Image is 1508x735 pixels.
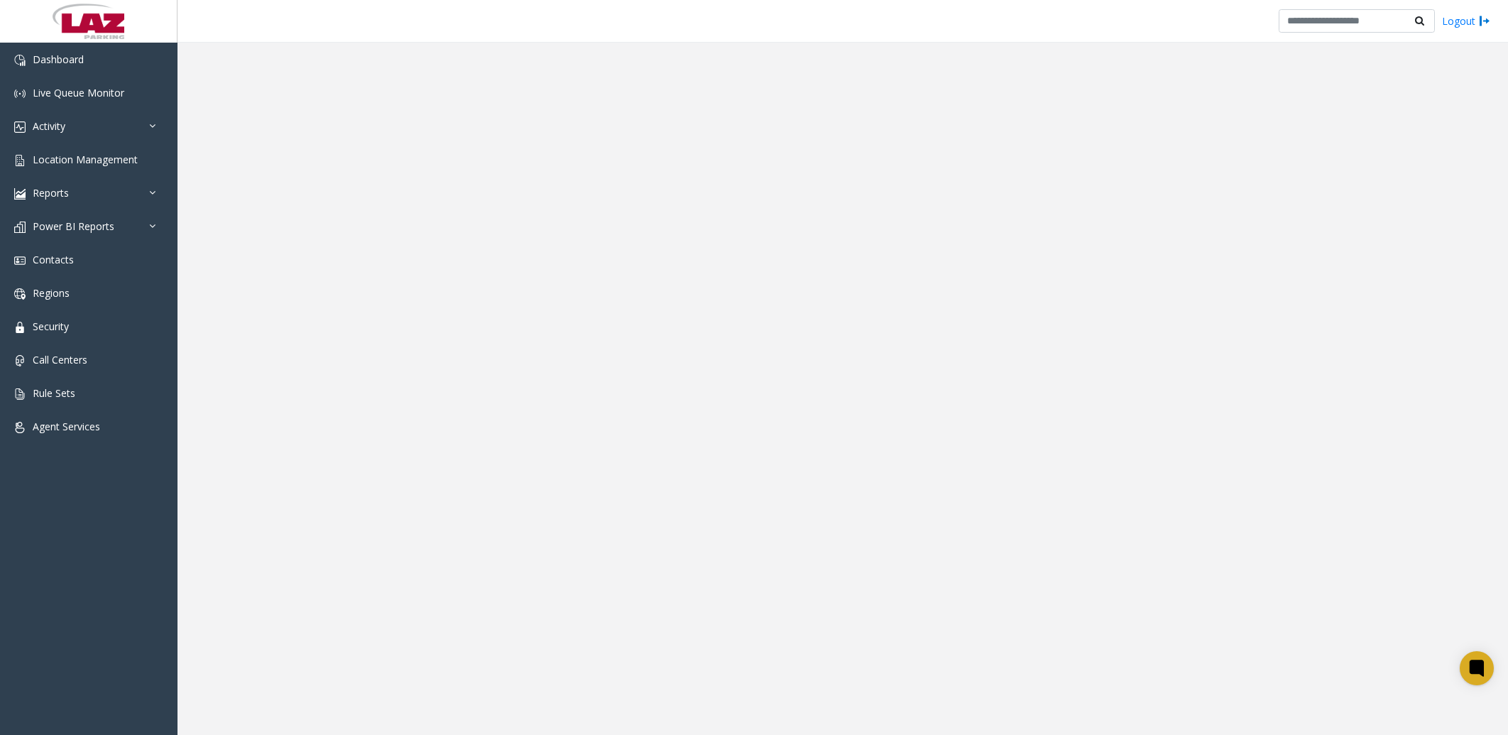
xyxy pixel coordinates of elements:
[33,53,84,66] span: Dashboard
[14,355,26,366] img: 'icon'
[33,186,69,200] span: Reports
[14,322,26,333] img: 'icon'
[14,55,26,66] img: 'icon'
[14,121,26,133] img: 'icon'
[33,420,100,433] span: Agent Services
[33,219,114,233] span: Power BI Reports
[33,386,75,400] span: Rule Sets
[14,88,26,99] img: 'icon'
[14,255,26,266] img: 'icon'
[1479,13,1490,28] img: logout
[33,119,65,133] span: Activity
[14,222,26,233] img: 'icon'
[1442,13,1490,28] a: Logout
[14,288,26,300] img: 'icon'
[33,86,124,99] span: Live Queue Monitor
[14,422,26,433] img: 'icon'
[33,253,74,266] span: Contacts
[33,320,69,333] span: Security
[14,155,26,166] img: 'icon'
[14,188,26,200] img: 'icon'
[14,388,26,400] img: 'icon'
[33,353,87,366] span: Call Centers
[33,153,138,166] span: Location Management
[33,286,70,300] span: Regions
